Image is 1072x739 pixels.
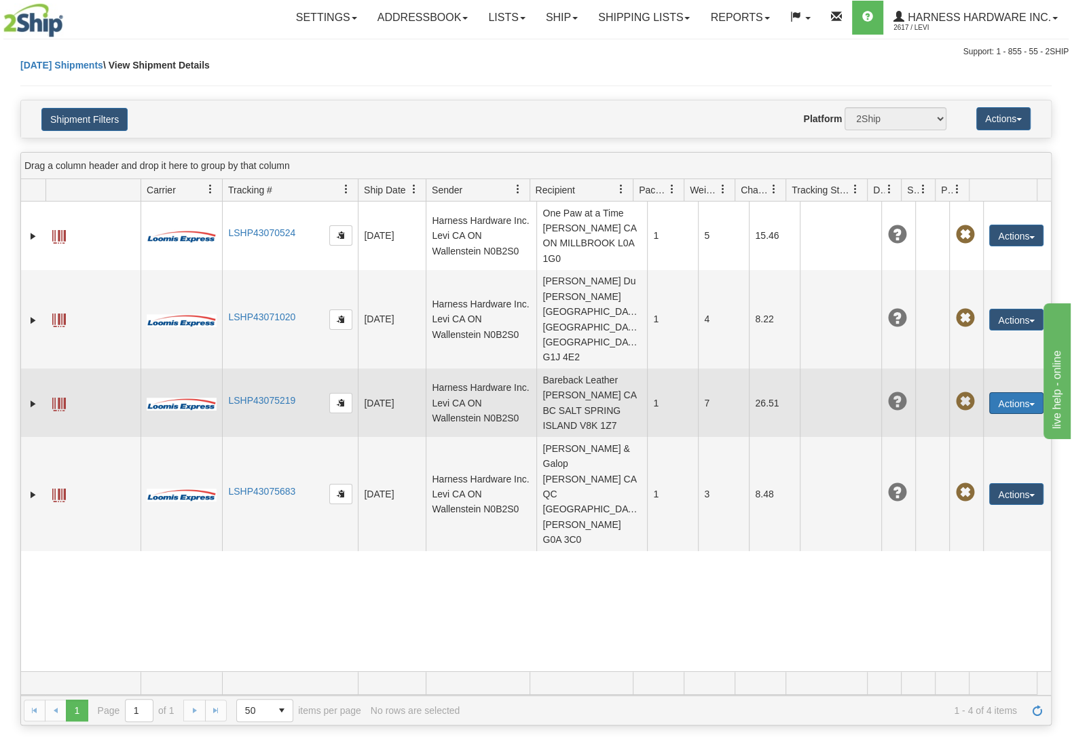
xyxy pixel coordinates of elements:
img: 30 - Loomis Express [147,314,216,327]
a: Expand [26,488,40,501]
img: logo2617.jpg [3,3,63,37]
span: Carrier [147,183,176,197]
a: Label [52,224,66,246]
a: Expand [26,314,40,327]
a: Label [52,482,66,504]
td: [DATE] [358,202,426,270]
td: 5 [698,202,749,270]
span: Unknown [887,392,906,411]
td: [PERSON_NAME] Du [PERSON_NAME] [GEOGRAPHIC_DATA] [GEOGRAPHIC_DATA] [GEOGRAPHIC_DATA] G1J 4E2 [536,270,647,369]
a: Settings [286,1,367,35]
button: Actions [989,483,1043,505]
span: Recipient [536,183,575,197]
a: LSHP43070524 [228,227,295,238]
input: Page 1 [126,700,153,721]
td: 8.22 [749,270,800,369]
span: Charge [741,183,769,197]
a: Charge filter column settings [762,178,785,201]
td: [PERSON_NAME] & Galop [PERSON_NAME] CA QC [GEOGRAPHIC_DATA][PERSON_NAME] G0A 3C0 [536,437,647,551]
button: Shipment Filters [41,108,128,131]
a: Pickup Status filter column settings [946,178,969,201]
span: Unknown [887,225,906,244]
td: 8.48 [749,437,800,551]
label: Platform [803,112,842,126]
a: Refresh [1027,700,1048,721]
a: Label [52,307,66,329]
span: Page sizes drop down [236,699,293,722]
a: Expand [26,397,40,411]
a: Carrier filter column settings [199,178,222,201]
a: Label [52,392,66,413]
a: Recipient filter column settings [610,178,633,201]
span: \ View Shipment Details [103,60,210,71]
a: Weight filter column settings [711,178,735,201]
a: Tracking Status filter column settings [844,178,867,201]
button: Copy to clipboard [329,484,352,504]
a: Harness Hardware Inc. 2617 / Levi [883,1,1068,35]
span: Tracking Status [792,183,851,197]
span: Delivery Status [873,183,885,197]
span: Unknown [887,309,906,328]
span: Pickup Not Assigned [955,483,974,502]
td: 7 [698,368,749,437]
a: Shipping lists [588,1,700,35]
button: Copy to clipboard [329,393,352,413]
a: Packages filter column settings [661,178,684,201]
td: 1 [647,202,698,270]
span: 2617 / Levi [893,21,995,35]
span: Weight [690,183,718,197]
span: Packages [639,183,667,197]
td: [DATE] [358,270,426,369]
a: LSHP43071020 [228,311,295,322]
button: Actions [989,309,1043,330]
span: Pickup Not Assigned [955,392,974,411]
a: Ship [536,1,588,35]
div: Support: 1 - 855 - 55 - 2SHIP [3,46,1069,58]
button: Copy to clipboard [329,309,352,330]
span: Pickup Not Assigned [955,309,974,328]
span: Tracking # [228,183,272,197]
td: Harness Hardware Inc. Levi CA ON Wallenstein N0B2S0 [426,202,536,270]
td: Bareback Leather [PERSON_NAME] CA BC SALT SPRING ISLAND V8K 1Z7 [536,368,647,437]
td: 1 [647,368,698,437]
img: 30 - Loomis Express [147,397,216,411]
a: [DATE] Shipments [20,60,103,71]
span: 1 - 4 of 4 items [469,705,1017,716]
td: 1 [647,270,698,369]
img: 30 - Loomis Express [147,229,216,243]
a: Ship Date filter column settings [403,178,426,201]
a: LSHP43075683 [228,486,295,497]
button: Actions [989,225,1043,246]
span: Page of 1 [98,699,174,722]
span: Ship Date [364,183,405,197]
td: 15.46 [749,202,800,270]
span: 50 [245,704,263,717]
span: Page 1 [66,700,88,721]
span: Unknown [887,483,906,502]
td: 26.51 [749,368,800,437]
td: [DATE] [358,368,426,437]
td: One Paw at a Time [PERSON_NAME] CA ON MILLBROOK L0A 1G0 [536,202,647,270]
button: Actions [989,392,1043,414]
span: Harness Hardware Inc. [904,12,1051,23]
span: Sender [432,183,462,197]
a: Expand [26,229,40,243]
a: Addressbook [367,1,479,35]
td: Harness Hardware Inc. Levi CA ON Wallenstein N0B2S0 [426,270,536,369]
img: 30 - Loomis Express [147,488,216,501]
div: grid grouping header [21,153,1051,179]
div: live help - online [10,8,126,24]
iframe: chat widget [1041,300,1071,438]
td: 1 [647,437,698,551]
span: items per page [236,699,361,722]
td: 4 [698,270,749,369]
span: Pickup Not Assigned [955,225,974,244]
button: Copy to clipboard [329,225,352,246]
a: LSHP43075219 [228,395,295,406]
a: Tracking # filter column settings [335,178,358,201]
td: Harness Hardware Inc. Levi CA ON Wallenstein N0B2S0 [426,368,536,437]
a: Shipment Issues filter column settings [912,178,935,201]
a: Lists [478,1,535,35]
span: Pickup Status [941,183,953,197]
td: 3 [698,437,749,551]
